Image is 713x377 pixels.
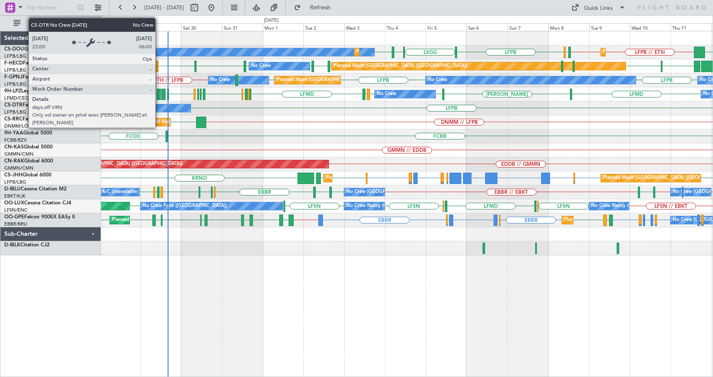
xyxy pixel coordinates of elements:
[356,46,490,59] div: Planned Maint [GEOGRAPHIC_DATA] ([GEOGRAPHIC_DATA])
[4,81,26,87] a: LFPB/LBG
[377,88,396,101] div: No Crew
[26,1,75,14] input: Trip Number
[630,23,671,31] div: Wed 10
[49,158,182,170] div: Planned Maint [GEOGRAPHIC_DATA] ([GEOGRAPHIC_DATA])
[346,200,397,212] div: No Crew Nancy (Essey)
[466,23,507,31] div: Sat 6
[4,187,67,192] a: D-IBLUCessna Citation M2
[144,4,184,11] span: [DATE] - [DATE]
[102,186,237,198] div: A/C Unavailable [GEOGRAPHIC_DATA]-[GEOGRAPHIC_DATA]
[251,60,271,73] div: No Crew
[4,95,29,101] a: LFMD/CEQ
[334,60,467,73] div: Planned Maint [GEOGRAPHIC_DATA] ([GEOGRAPHIC_DATA])
[290,1,341,14] button: Refresh
[567,1,630,14] button: Quick Links
[4,75,55,80] a: F-GPNJFalcon 900EX
[4,47,24,52] span: CS-DOU
[426,23,466,31] div: Fri 5
[303,23,344,31] div: Tue 2
[4,243,20,248] span: D-IBLK
[140,23,181,31] div: Fri 29
[4,137,27,143] a: FCBB/BZV
[344,23,385,31] div: Wed 3
[264,17,278,24] div: [DATE]
[671,23,711,31] div: Thu 11
[4,215,24,220] span: OO-GPE
[103,17,117,24] div: [DATE]
[4,173,51,178] a: CS-JHHGlobal 6000
[4,201,71,206] a: OO-LUXCessna Citation CJ4
[4,207,28,213] a: LFSN/ENC
[4,89,48,94] a: 9H-LPZLegacy 500
[4,193,25,199] a: EBKT/KJK
[4,53,26,59] a: LFPB/LBG
[4,131,23,136] span: 9H-YAA
[346,186,488,198] div: No Crew [GEOGRAPHIC_DATA] ([GEOGRAPHIC_DATA] National)
[4,159,24,164] span: CN-RAK
[9,17,92,30] button: All Aircraft
[548,23,589,31] div: Mon 8
[428,74,447,87] div: No Crew
[143,200,227,212] div: No Crew Paris ([GEOGRAPHIC_DATA])
[508,23,548,31] div: Sun 7
[4,75,22,80] span: F-GPNJ
[4,187,21,192] span: D-IBLU
[4,47,53,52] a: CS-DOUGlobal 6500
[4,165,34,171] a: GMMN/CMN
[4,145,24,150] span: CN-KAS
[4,201,24,206] span: OO-LUX
[222,23,263,31] div: Sun 31
[4,103,22,108] span: CS-DTR
[591,200,642,212] div: No Crew Nancy (Essey)
[4,109,26,115] a: LFPB/LBG
[277,74,410,87] div: Planned Maint [GEOGRAPHIC_DATA] ([GEOGRAPHIC_DATA])
[4,159,53,164] a: CN-RAKGlobal 6000
[4,151,34,157] a: GMMN/CMN
[4,89,21,94] span: 9H-LPZ
[4,117,22,122] span: CS-RRC
[4,117,54,122] a: CS-RRCFalcon 900LX
[385,23,426,31] div: Thu 4
[4,243,50,248] a: D-IBLKCitation CJ2
[326,172,460,184] div: Planned Maint [GEOGRAPHIC_DATA] ([GEOGRAPHIC_DATA])
[4,215,75,220] a: OO-GPEFalcon 900EX EASy II
[263,23,303,31] div: Mon 1
[4,131,52,136] a: 9H-YAAGlobal 5000
[4,67,26,73] a: LFPB/LBG
[4,61,46,66] a: F-HECDFalcon 7X
[100,23,140,31] div: Thu 28
[4,179,26,185] a: LFPB/LBG
[22,20,90,26] span: All Aircraft
[589,23,630,31] div: Tue 9
[4,221,27,227] a: EBBR/BRU
[4,103,51,108] a: CS-DTRFalcon 2000
[4,173,22,178] span: CS-JHH
[4,145,53,150] a: CN-KASGlobal 5000
[4,61,23,66] span: F-HECD
[112,214,266,226] div: Planned Maint [GEOGRAPHIC_DATA] ([GEOGRAPHIC_DATA] National)
[4,123,31,129] a: DNMM/LOS
[303,5,338,11] span: Refresh
[181,23,222,31] div: Sat 30
[211,74,230,87] div: No Crew
[584,4,613,13] div: Quick Links
[143,116,276,128] div: Planned Maint [GEOGRAPHIC_DATA] ([GEOGRAPHIC_DATA])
